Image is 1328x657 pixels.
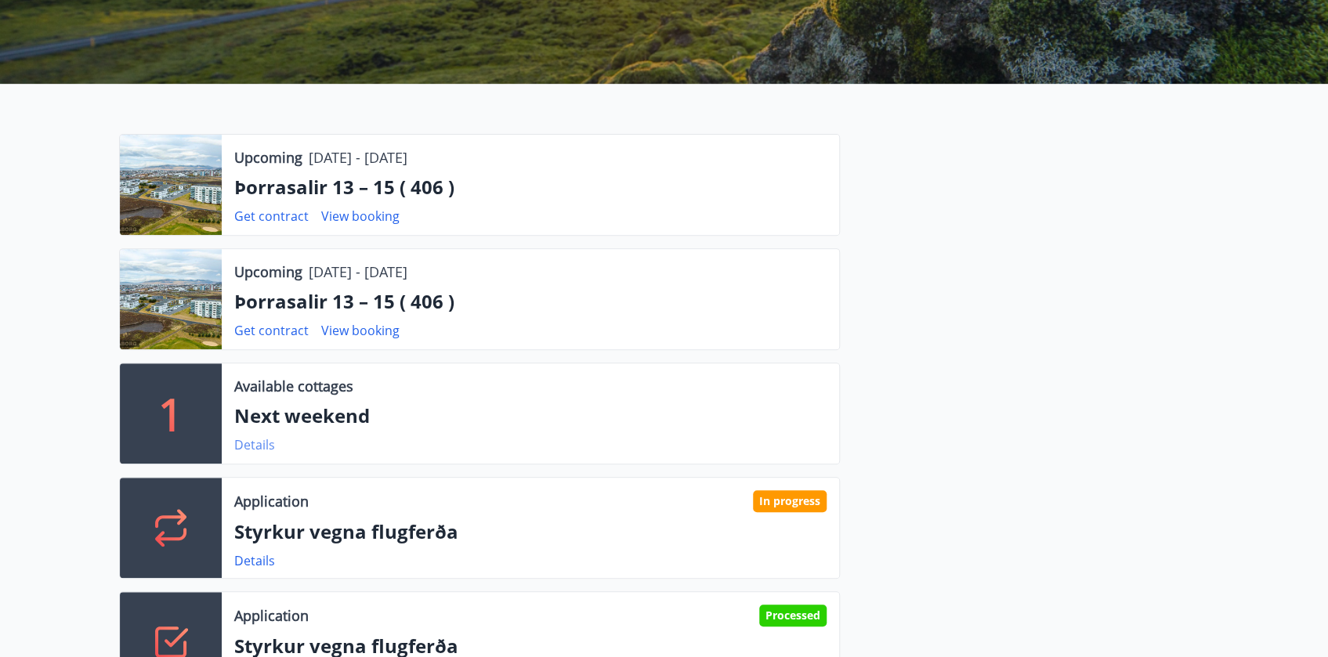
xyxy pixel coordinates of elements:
p: Þorrasalir 13 – 15 ( 406 ) [234,288,827,315]
p: 1 [158,384,183,443]
a: Get contract [234,208,309,225]
a: View booking [321,208,400,225]
p: [DATE] - [DATE] [309,147,407,168]
p: Styrkur vegna flugferða [234,518,827,545]
a: View booking [321,322,400,339]
p: [DATE] - [DATE] [309,262,407,282]
a: Details [234,552,275,569]
p: Application [234,491,309,511]
div: Processed [759,605,827,626]
p: Þorrasalir 13 – 15 ( 406 ) [234,174,827,200]
p: Available cottages [234,376,353,396]
a: Details [234,436,275,453]
p: Next weekend [234,403,827,429]
a: Get contract [234,322,309,339]
div: In progress [753,490,827,512]
p: Upcoming [234,262,302,282]
p: Application [234,605,309,626]
p: Upcoming [234,147,302,168]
